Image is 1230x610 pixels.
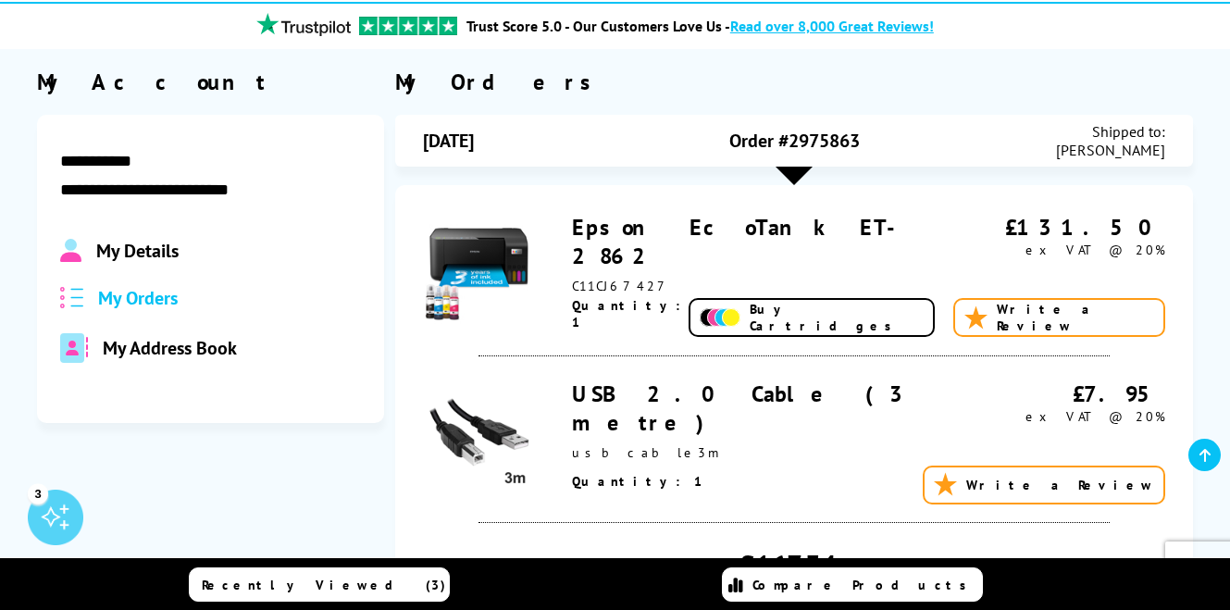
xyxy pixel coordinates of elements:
span: My Orders [98,286,178,310]
div: C11CJ67427 [572,278,988,294]
img: USB 2.0 Cable (3 metre) [423,380,534,491]
div: My Orders [395,68,1193,96]
div: £131.50 [988,213,1165,242]
a: Recently Viewed (3) [189,567,450,602]
span: Buy Cartridges [750,301,924,334]
a: Buy Cartridges [689,298,935,337]
a: Compare Products [722,567,983,602]
span: [DATE] [423,129,474,153]
span: Order #2975863 [729,129,860,153]
img: Profile.svg [60,239,81,263]
div: My Account [37,68,384,96]
span: [PERSON_NAME] [1056,141,1165,159]
span: My Details [96,239,179,263]
span: Quantity: 1 [572,473,705,490]
span: Quantity: 1 [572,297,689,330]
img: Epson EcoTank ET-2862 [423,213,534,324]
img: trustpilot rating [248,13,359,36]
a: USB 2.0 Cable (3 metre) [572,380,912,437]
span: Compare Products [752,577,976,593]
a: Write a Review [953,298,1165,337]
span: Write a Review [997,301,1154,334]
div: £7.95 [988,380,1165,408]
div: ex VAT @ 20% [988,242,1165,258]
a: Write a Review [923,466,1165,504]
span: Write a Review [966,477,1154,493]
span: Recently Viewed (3) [202,577,446,593]
div: usbcable3m [572,444,988,461]
a: Trust Score 5.0 - Our Customers Love Us -Read over 8,000 Great Reviews! [466,17,934,35]
span: Read over 8,000 Great Reviews! [730,17,934,35]
span: My Address Book [103,336,237,360]
div: 3 [28,483,48,504]
img: address-book-duotone-solid.svg [60,333,88,363]
img: Add Cartridges [700,308,740,327]
span: Shipped to: [1056,122,1165,141]
div: £167.34 [739,546,837,582]
div: ex VAT @ 20% [988,408,1165,425]
a: Epson EcoTank ET-2862 [572,213,916,270]
img: trustpilot rating [359,17,457,35]
img: all-order.svg [60,287,84,308]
